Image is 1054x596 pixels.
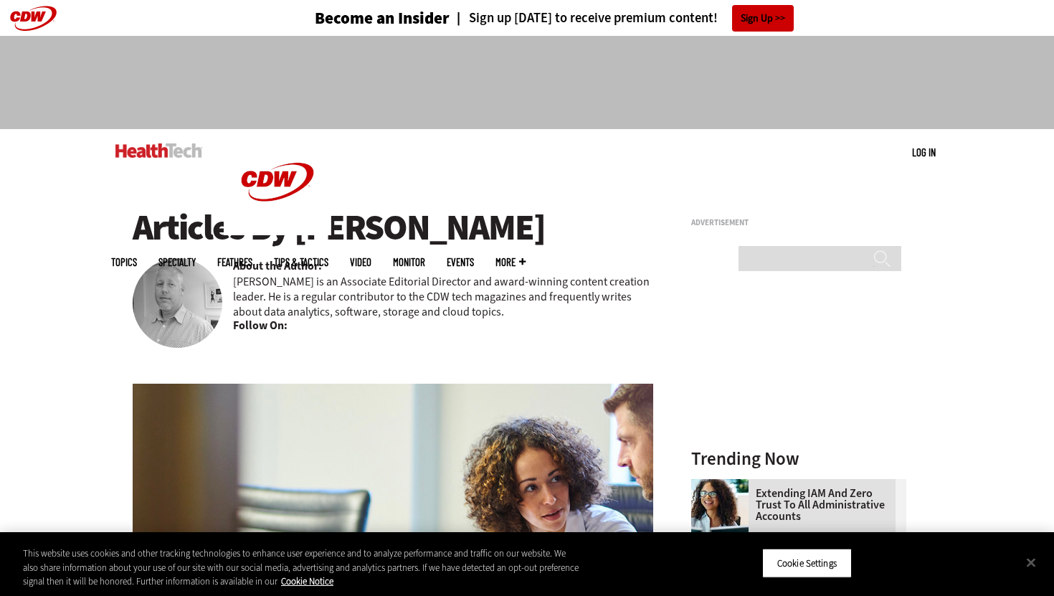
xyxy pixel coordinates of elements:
div: User menu [912,145,936,160]
span: Specialty [158,257,196,268]
a: Become an Insider [261,10,450,27]
a: Features [217,257,252,268]
p: [PERSON_NAME] is an Associate Editorial Director and award-winning content creation leader. He is... [233,274,653,319]
iframe: advertisement [691,232,906,412]
h3: Become an Insider [315,10,450,27]
span: More [495,257,526,268]
button: Cookie Settings [762,548,852,578]
a: Administrative assistant [691,479,756,491]
a: MonITor [393,257,425,268]
img: Home [115,143,202,158]
span: Topics [111,257,137,268]
a: CDW [224,224,331,239]
iframe: advertisement [266,50,788,115]
button: Close [1015,547,1047,578]
a: More information about your privacy [281,575,333,587]
div: This website uses cookies and other tracking technologies to enhance user experience and to analy... [23,547,580,589]
img: Home [224,129,331,235]
b: Follow On: [233,318,288,334]
a: Tips & Tactics [274,257,328,268]
a: Events [447,257,474,268]
a: Extending IAM and Zero Trust to All Administrative Accounts [691,488,898,522]
a: Video [350,257,371,268]
a: Sign up [DATE] to receive premium content! [450,11,718,25]
img: Administrative assistant [691,479,749,536]
a: Log in [912,146,936,159]
img: Matt McLaughlin [133,258,222,348]
h3: Trending Now [691,450,906,468]
a: Sign Up [732,5,794,32]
